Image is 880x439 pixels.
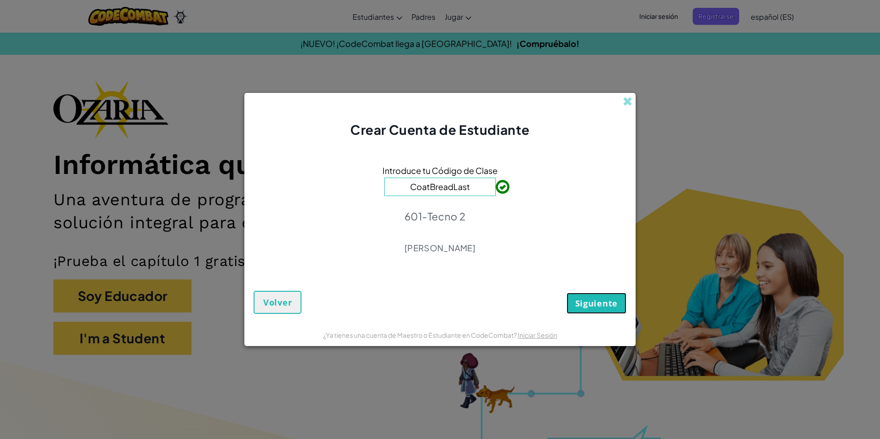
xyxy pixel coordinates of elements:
span: Siguiente [575,298,618,309]
a: Iniciar Sesión [518,331,557,339]
p: 601-Tecno 2 [405,210,475,223]
span: Volver [263,297,292,308]
span: ¿Ya tienes una cuenta de Maestro o Estudiante en CodeCombat? [323,331,518,339]
button: Volver [254,291,301,314]
span: Crear Cuenta de Estudiante [350,121,530,138]
p: [PERSON_NAME] [405,243,475,254]
button: Siguiente [567,293,626,314]
span: Introduce tu Código de Clase [382,164,498,177]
